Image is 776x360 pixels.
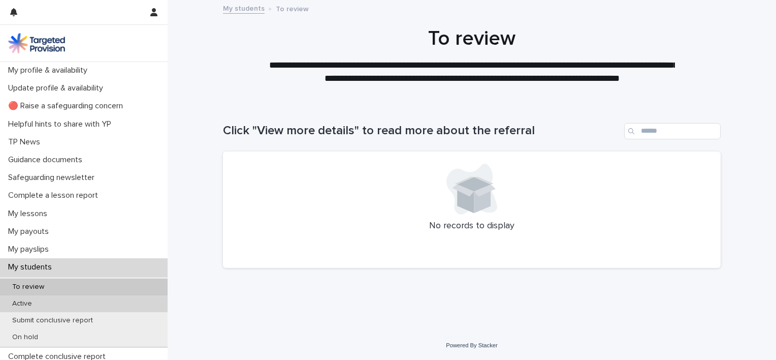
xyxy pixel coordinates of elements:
[4,101,131,111] p: 🔴 Raise a safeguarding concern
[4,283,52,291] p: To review
[4,191,106,200] p: Complete a lesson report
[4,227,57,236] p: My payouts
[4,245,57,254] p: My payslips
[624,123,721,139] input: Search
[4,137,48,147] p: TP News
[235,221,708,232] p: No records to display
[276,3,309,14] p: To review
[4,299,40,308] p: Active
[223,124,620,138] h1: Click "View more details" to read more about the referral
[4,155,90,165] p: Guidance documents
[4,119,119,129] p: Helpful hints to share with YP
[4,173,103,183] p: Safeguarding newsletter
[4,66,95,75] p: My profile & availability
[4,333,46,342] p: On hold
[223,26,721,51] h1: To review
[8,33,65,53] img: M5nRWzHhSzIhMunXDL62
[4,262,60,272] p: My students
[4,209,55,219] p: My lessons
[4,83,111,93] p: Update profile & availability
[446,342,497,348] a: Powered By Stacker
[223,2,265,14] a: My students
[4,316,101,325] p: Submit conclusive report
